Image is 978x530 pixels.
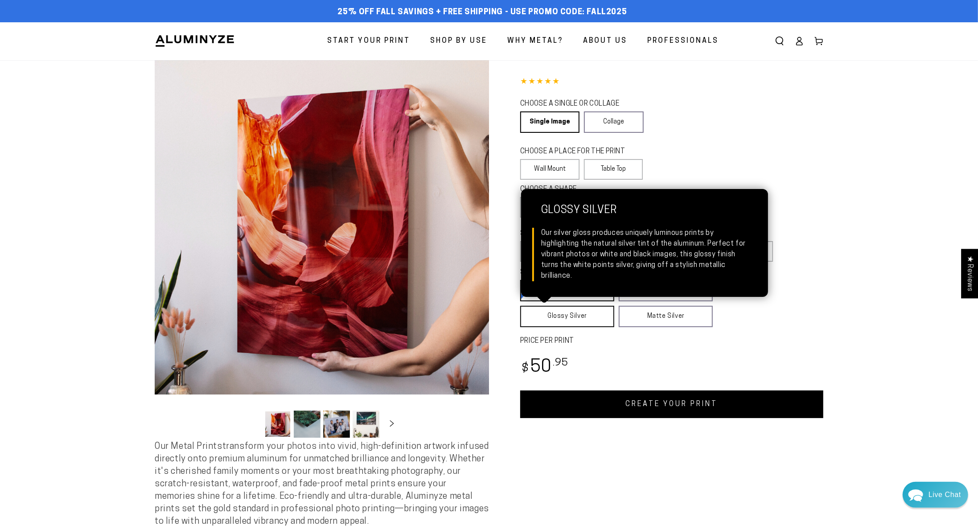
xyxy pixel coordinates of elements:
[423,29,494,53] a: Shop By Use
[520,185,609,195] legend: CHOOSE A SHAPE
[36,79,171,105] p: There is no current end date as of now. But it just went up so it will probably be there. Just no...
[541,228,748,281] div: Our silver gloss produces uniquely luminous prints by highlighting the natural silver tint of the...
[520,111,579,133] a: Single Image
[520,267,691,278] legend: SELECT A FINISH
[264,411,291,438] button: Load image 1 in gallery view
[7,7,22,30] a: Back
[36,136,171,152] p: Nice to hear. Yes we are right outside of [GEOGRAPHIC_DATA]
[155,60,489,440] media-gallery: Gallery Viewer
[4,200,184,208] div: [DATE] 3:20 PM
[520,390,823,418] a: CREATE YOUR PRINT
[961,249,978,298] div: Click to open Judge.me floating reviews tab
[903,482,968,508] div: Chat widget toggle
[327,35,410,48] span: Start Your Print
[155,442,489,526] span: Our Metal Prints transform your photos into vivid, high-definition artwork infused directly onto ...
[520,359,569,376] bdi: 50
[520,229,699,239] legend: SELECT A SIZE
[242,414,262,434] button: Slide left
[353,411,379,438] button: Load image 4 in gallery view
[382,414,402,434] button: Slide right
[122,161,149,168] span: Appreciate
[27,161,184,168] div: [PERSON_NAME] · [DATE] 3:20 PM ·
[4,239,184,247] div: [DATE] 3:21 PM · Viewed
[501,29,570,53] a: Why Metal?
[583,35,627,48] span: About Us
[5,151,22,168] img: d43a2b16f90f7195f4c1ce3167853375
[121,161,149,168] a: Appreciate
[323,411,350,438] button: Load image 3 in gallery view
[520,99,635,109] legend: CHOOSE A SINGLE OR COLLAGE
[127,183,175,191] p: Yep, I'm aware. :)
[641,29,725,53] a: Professionals
[338,8,627,17] span: 25% off FALL Savings + Free Shipping - Use Promo Code: FALL2025
[90,222,175,230] p: TY for your assistance [DATE]!
[520,147,635,157] legend: CHOOSE A PLACE FOR THE PRINT
[770,31,789,51] summary: Search our site
[520,76,823,89] div: 4.85 out of 5.0 stars
[584,111,643,133] a: Collage
[520,159,579,180] label: Wall Mount
[507,35,563,48] span: Why Metal?
[4,252,185,267] div: Click to enter your contact details to receive replies via email
[541,205,748,228] strong: Glossy Silver
[321,29,417,53] a: Start Your Print
[155,34,235,48] img: Aluminyze
[520,336,823,346] label: PRICE PER PRINT
[520,280,614,301] a: Glossy White
[165,271,183,284] button: Reply
[27,114,184,121] div: [PERSON_NAME] · [DATE] 3:20 PM ·
[294,411,321,438] button: Load image 2 in gallery view
[520,306,614,327] a: Glossy Silver
[520,241,568,262] label: 5x7
[522,363,529,375] span: $
[4,58,184,65] div: [DATE] 3:19 PM
[5,104,22,121] img: d43a2b16f90f7195f4c1ce3167853375
[619,306,713,327] a: Matte Silver
[553,358,569,368] sup: .95
[647,35,719,48] span: Professionals
[430,35,487,48] span: Shop By Use
[929,482,961,508] div: Contact Us Directly
[13,36,177,44] div: We usually reply in a few hours.
[584,159,643,180] label: Table Top
[576,29,634,53] a: About Us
